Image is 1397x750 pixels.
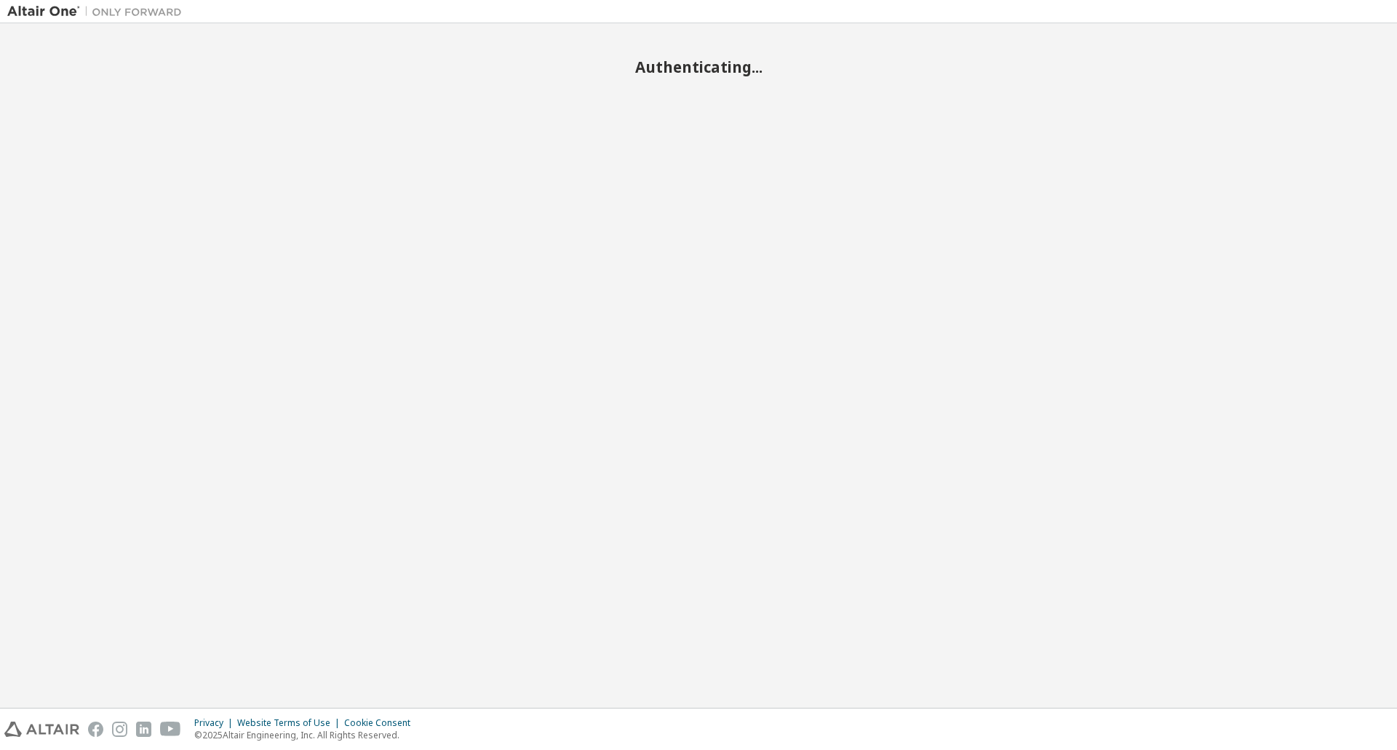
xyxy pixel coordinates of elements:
p: © 2025 Altair Engineering, Inc. All Rights Reserved. [194,729,419,741]
img: instagram.svg [112,722,127,737]
img: facebook.svg [88,722,103,737]
img: altair_logo.svg [4,722,79,737]
img: Altair One [7,4,189,19]
div: Website Terms of Use [237,717,344,729]
div: Cookie Consent [344,717,419,729]
div: Privacy [194,717,237,729]
h2: Authenticating... [7,57,1390,76]
img: linkedin.svg [136,722,151,737]
img: youtube.svg [160,722,181,737]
